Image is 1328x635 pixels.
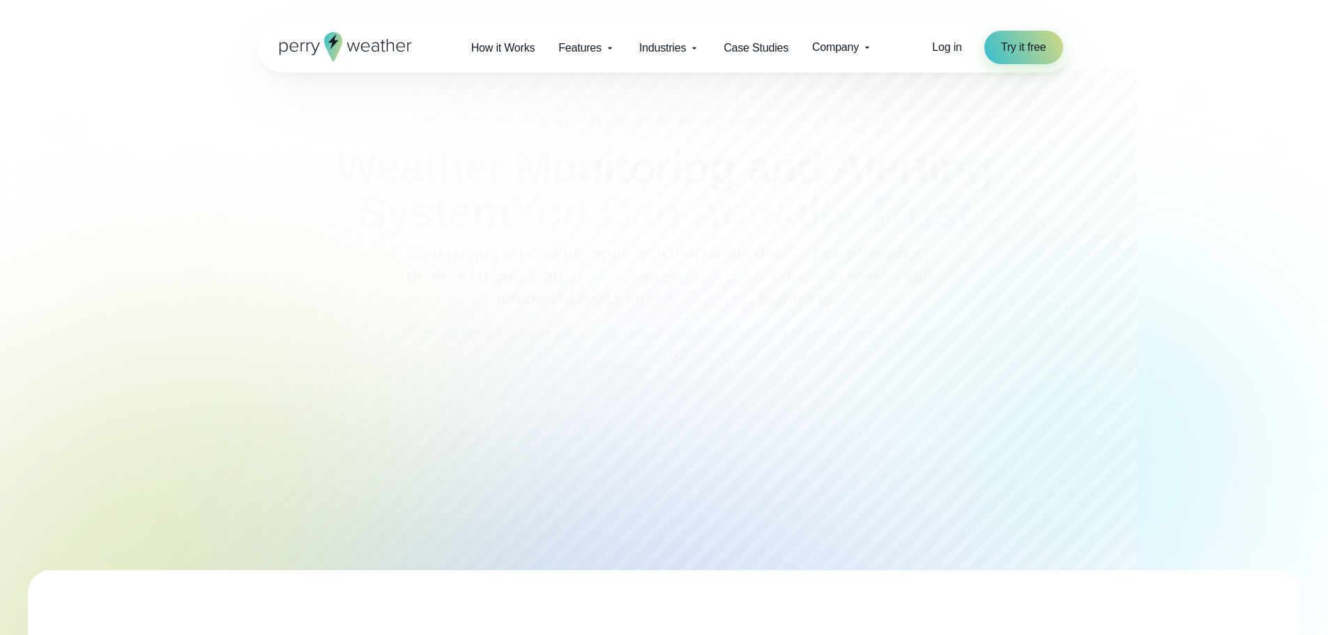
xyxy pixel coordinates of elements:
a: How it Works [459,33,547,62]
span: How it Works [471,40,535,56]
span: Try it free [1001,39,1046,56]
a: Log in [932,39,961,56]
span: Industries [639,40,686,56]
a: Try it free [984,31,1063,64]
a: Case Studies [712,33,800,62]
span: Log in [932,41,961,53]
span: Features [558,40,602,56]
span: Case Studies [724,40,788,56]
span: Company [812,39,859,56]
